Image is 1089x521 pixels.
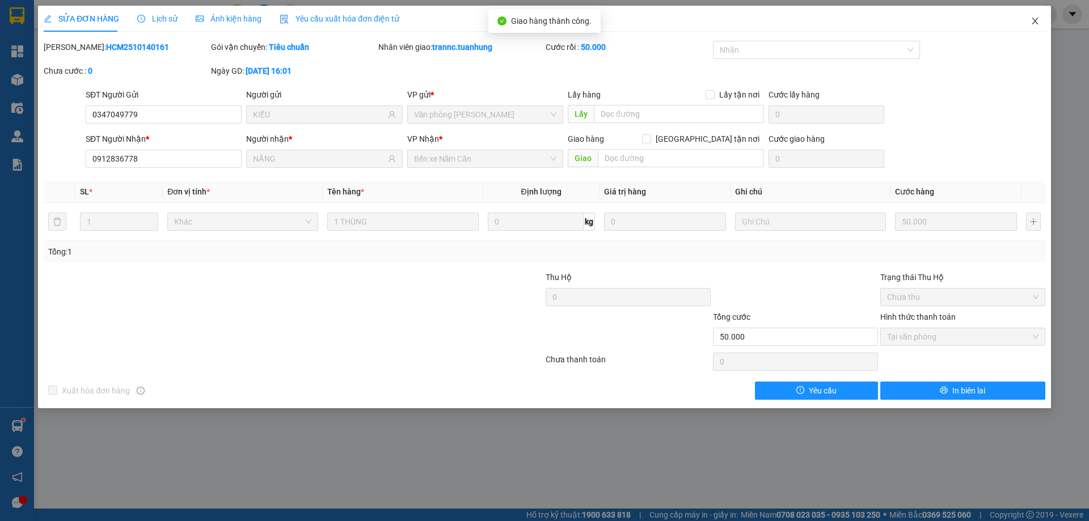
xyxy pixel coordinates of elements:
span: Tên hàng [327,187,364,196]
label: Cước lấy hàng [769,90,820,99]
input: Cước lấy hàng [769,105,884,124]
label: Hình thức thanh toán [880,312,956,321]
div: Nhân viên giao: [378,41,543,53]
span: clock-circle [137,15,145,23]
b: [DATE] 16:01 [246,66,292,75]
b: Tiêu chuẩn [269,43,309,52]
span: Văn phòng Hồ Chí Minh [414,106,556,123]
input: Cước giao hàng [769,150,884,168]
li: 85 [PERSON_NAME] [5,25,216,39]
span: Xuất hóa đơn hàng [57,384,134,397]
span: SỬA ĐƠN HÀNG [44,14,119,23]
b: trannc.tuanhung [432,43,492,52]
span: environment [65,27,74,36]
span: phone [65,41,74,50]
button: Close [1019,6,1051,37]
th: Ghi chú [731,181,890,203]
img: icon [280,15,289,24]
span: Tại văn phòng [887,328,1039,345]
span: exclamation-circle [796,386,804,395]
button: delete [48,213,66,231]
span: edit [44,15,52,23]
span: Yêu cầu xuất hóa đơn điện tử [280,14,399,23]
input: Dọc đường [598,149,764,167]
span: Tổng cước [713,312,750,321]
b: GỬI : Bến xe Năm Căn [5,71,160,90]
div: SĐT Người Nhận [86,133,242,145]
span: info-circle [137,387,145,395]
label: Cước giao hàng [769,134,825,143]
span: kg [584,213,595,231]
input: 0 [604,213,726,231]
span: Lấy tận nơi [715,88,764,101]
span: Định lượng [521,187,562,196]
span: SL [80,187,89,196]
input: Dọc đường [594,105,764,123]
div: Người gửi [246,88,402,101]
span: [GEOGRAPHIC_DATA] tận nơi [651,133,764,145]
button: plus [1026,213,1041,231]
span: Bến xe Năm Căn [414,150,556,167]
div: [PERSON_NAME]: [44,41,209,53]
span: Cước hàng [895,187,934,196]
button: exclamation-circleYêu cầu [755,382,878,400]
span: Lấy hàng [568,90,601,99]
div: SĐT Người Gửi [86,88,242,101]
span: user [388,111,396,118]
div: Trạng thái Thu Hộ [880,271,1045,283]
span: Đơn vị tính [167,187,210,196]
b: [PERSON_NAME] [65,7,161,22]
div: Tổng: 1 [48,245,420,258]
div: Chưa thanh toán [544,353,712,373]
span: user [388,155,396,163]
span: Giao hàng [568,134,604,143]
li: 02839.63.63.63 [5,39,216,53]
div: Chưa cước : [44,65,209,77]
input: 0 [895,213,1017,231]
div: Gói vận chuyển: [211,41,376,53]
b: 0 [88,66,92,75]
div: Cước rồi : [546,41,711,53]
button: printerIn biên lai [880,382,1045,400]
b: 50.000 [581,43,606,52]
span: Lịch sử [137,14,178,23]
span: Lấy [568,105,594,123]
span: In biên lai [952,384,985,397]
span: check-circle [497,16,506,26]
b: HCM2510140161 [106,43,169,52]
span: Giao [568,149,598,167]
span: VP Nhận [407,134,439,143]
input: Tên người gửi [253,108,385,121]
span: picture [196,15,204,23]
span: Giao hàng thành công. [511,16,592,26]
input: Ghi Chú [735,213,886,231]
div: Ngày GD: [211,65,376,77]
input: Tên người nhận [253,153,385,165]
span: Yêu cầu [809,384,837,397]
div: VP gửi [407,88,563,101]
span: close [1031,16,1040,26]
div: Người nhận [246,133,402,145]
span: Khác [174,213,311,230]
input: VD: Bàn, Ghế [327,213,478,231]
span: Thu Hộ [546,273,572,282]
span: Ảnh kiện hàng [196,14,261,23]
span: printer [940,386,948,395]
span: Giá trị hàng [604,187,646,196]
span: Chưa thu [887,289,1039,306]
